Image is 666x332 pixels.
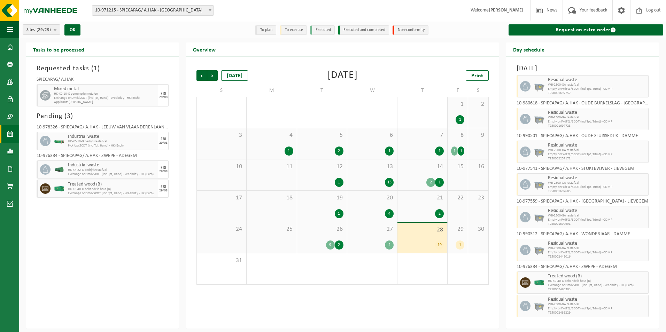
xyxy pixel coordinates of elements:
div: [DATE] [221,70,248,81]
div: 1 [335,178,343,187]
span: 2 [472,101,485,108]
span: Residual waste [548,208,646,214]
span: T250001697728 [548,124,646,128]
span: WB-2500-GA restafval [548,214,646,218]
div: 13 [385,178,394,187]
img: WB-2500-GAL-GY-01 [534,212,544,222]
div: 1 [285,147,293,156]
span: HK-XC-40-G behandeld hout (B) [68,187,156,191]
span: 27 [351,226,394,233]
div: FRI [161,166,166,170]
div: 10-990501 - SPIECAPAG/ A.HAK - OUDE SLUISSEDIJK - DAMME [517,134,649,141]
h2: Day schedule [506,42,551,56]
img: HK-XC-10-GN-00 [54,139,64,144]
span: Sites [26,25,51,35]
li: Executed and completed [338,25,389,35]
span: Applicant: [PERSON_NAME] [54,100,156,104]
span: 31 [200,257,243,264]
h3: Pending ( ) [37,111,169,121]
div: 9 [326,240,335,250]
span: 18 [250,194,293,202]
div: 1 [435,178,444,187]
img: WB-2500-GAL-GY-01 [534,301,544,311]
div: SPIECAPAG/ A.HAK [37,77,169,84]
span: 10 [200,163,243,171]
span: Residual waste [548,143,646,148]
span: 1 [94,65,98,72]
span: Empty onFxdFQ/SCOT (incl Tpt, Trtmt) - COMP [548,152,646,157]
img: WB-2500-GAL-GY-01 [534,147,544,157]
span: 5 [301,132,343,139]
span: Empty onFxdFQ/SCOT (incl Tpt, Trtmt) - COMP [548,87,646,91]
span: Empty onFxdFQ/SCOT (incl Tpt, Trtmt) - COMP [548,185,646,189]
div: 1 [456,240,464,250]
td: W [347,84,397,97]
span: Industrial waste [68,163,156,168]
span: WB-2500-GA restafval [548,246,646,251]
count: (29/29) [37,27,51,32]
h3: Requested tasks ( ) [37,63,169,74]
span: Residual waste [548,297,646,302]
td: S [196,84,247,97]
span: 6 [351,132,394,139]
div: [DATE] [327,70,358,81]
h2: Tasks to be processed [26,42,91,56]
span: 15 [451,163,464,171]
li: To execute [280,25,307,35]
a: Print [466,70,489,81]
span: Exchange onDmd/SCOT (incl Tpt, Hand) - Weekday - HK (Exch) [548,283,646,287]
li: Executed [310,25,335,35]
div: 2 [335,240,343,250]
td: T [397,84,448,97]
span: T250001697757 [548,91,646,95]
span: 11 [250,163,293,171]
div: 29/08 [159,96,168,99]
div: 2 [435,209,444,218]
button: Sites(29/29) [23,24,60,35]
span: Exchange onDmd/SCOT (incl Tpt, Hand) - Weekday - HK (Exch) [68,172,156,176]
div: FRI [161,137,166,141]
span: Residual waste [548,110,646,116]
div: FRI [161,92,166,96]
div: 1 [451,147,458,156]
img: WB-2500-GAL-GY-01 [534,114,544,124]
div: 4 [385,240,394,250]
span: 12 [301,163,343,171]
div: 1 [458,147,464,156]
span: 16 [472,163,485,171]
a: Request an extra order [509,24,663,35]
span: WB-2500-GA restafval [548,116,646,120]
span: 7 [401,132,444,139]
span: 28 [401,226,444,234]
div: 10-977541 - SPIECAPAG/ A.HAK - STOKTEVIJVER - LIEVEGEM [517,166,649,173]
img: HK-XC-40-GN-00 [54,186,64,191]
span: Pick Up/SCOT (incl Tpt, Hand) - HK (Exch) [68,144,156,148]
span: Previous [196,70,207,81]
div: 1 [456,115,464,124]
div: 1 [435,147,444,156]
span: Residual waste [548,175,646,181]
strong: [PERSON_NAME] [489,8,524,13]
span: 13 [351,163,394,171]
img: HK-XC-40-GN-00 [534,280,544,285]
span: 20 [351,194,394,202]
span: Industrial waste [68,134,156,140]
span: Empty onFxdFQ/SCOT (incl Tpt, Trtmt) - COMP [548,251,646,255]
div: 10-978326 - SPIECAPAG/ A.HAK - LEEUW VAN VLAANDERENLAAN - LIEVEGEM [37,125,169,132]
div: 10-977559 - SPIECAPAG/ A.HAK - [GEOGRAPHIC_DATA] - LIEVEGEM [517,199,649,206]
span: HK-XC-40-G behandeld hout (B) [548,279,646,283]
li: To plan [255,25,276,35]
div: 10-990512 - SPIECAPAG/ A.HAK - WONDERJAAR - DAMME [517,232,649,239]
span: T250002486229 [548,311,646,315]
span: T250002257172 [548,157,646,161]
h3: [DATE] [517,63,649,74]
span: HK-XC-10-G bedrijfsrestafval [68,140,156,144]
span: WB-2500-GA restafval [548,83,646,87]
span: 1 [451,101,464,108]
span: Empty onFxdFQ/SCOT (incl Tpt, Trtmt) - COMP [548,218,646,222]
span: Residual waste [548,77,646,83]
span: HK-XC-10-G gemengde metalen [54,92,156,96]
span: 10-971215 - SPIECAPAG/ A.HAK - BRUGGE [92,6,214,15]
div: 29/08 [159,141,168,145]
td: M [247,84,297,97]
